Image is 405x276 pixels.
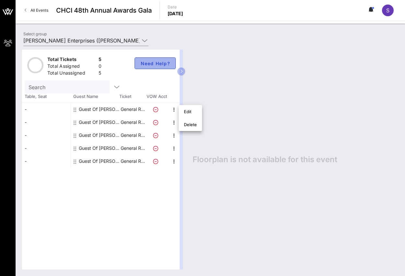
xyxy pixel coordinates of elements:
[99,70,101,78] div: 5
[120,103,146,116] p: General R…
[120,142,146,155] p: General R…
[22,155,71,168] div: -
[120,116,146,129] p: General R…
[145,93,168,100] span: VOW Acct
[120,155,146,168] p: General R…
[99,63,101,71] div: 0
[79,142,120,155] div: Guest Of Cox Enterprises
[120,129,146,142] p: General R…
[386,7,389,14] span: S
[193,155,337,164] span: Floorplan is not available for this event
[22,103,71,116] div: -
[22,142,71,155] div: -
[22,129,71,142] div: -
[22,93,71,100] span: Table, Seat
[22,116,71,129] div: -
[30,8,48,13] span: All Events
[47,63,96,71] div: Total Assigned
[140,61,170,66] span: Need Help?
[168,4,183,10] p: Date
[47,56,96,64] div: Total Tickets
[23,31,47,36] label: Select group
[79,103,120,116] div: Guest Of Cox Enterprises
[56,6,152,15] span: CHCI 48th Annual Awards Gala
[71,93,119,100] span: Guest Name
[382,5,394,16] div: S
[184,109,197,114] div: Edit
[47,70,96,78] div: Total Unassigned
[79,116,120,129] div: Guest Of Cox Enterprises
[21,5,52,16] a: All Events
[79,129,120,142] div: Guest Of Cox Enterprises
[99,56,101,64] div: 5
[184,122,197,127] div: Delete
[168,10,183,17] p: [DATE]
[135,57,176,69] button: Need Help?
[119,93,145,100] span: Ticket
[79,155,120,168] div: Guest Of Cox Enterprises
